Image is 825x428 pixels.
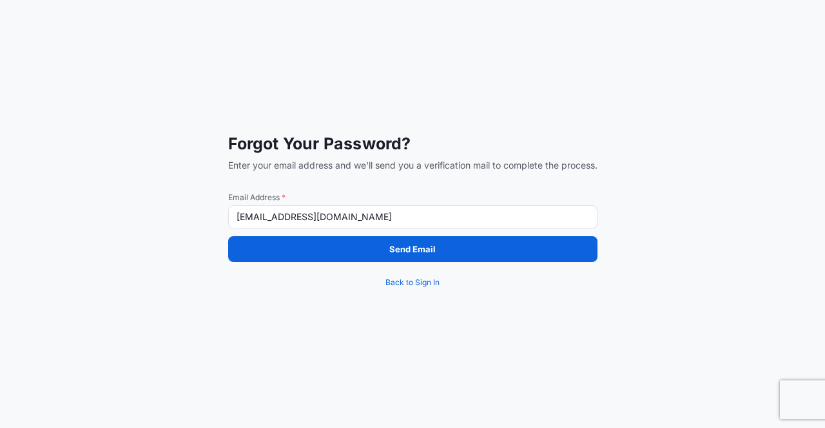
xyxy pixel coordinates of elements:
[228,159,597,172] span: Enter your email address and we'll send you a verification mail to complete the process.
[228,236,597,262] button: Send Email
[228,133,597,154] span: Forgot Your Password?
[228,192,597,203] span: Email Address
[389,243,436,256] p: Send Email
[385,276,440,289] span: Back to Sign In
[228,270,597,295] a: Back to Sign In
[228,205,597,228] input: example@gmail.com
